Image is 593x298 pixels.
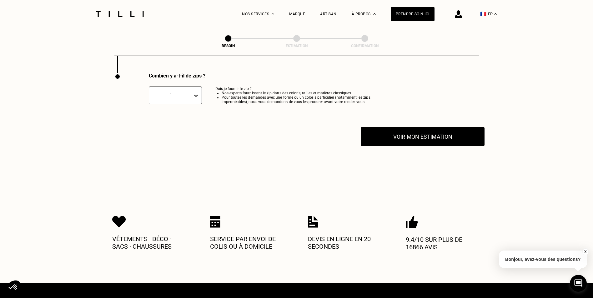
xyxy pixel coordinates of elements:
[265,44,328,48] div: Estimation
[406,236,481,251] p: 9.4/10 sur plus de 16866 avis
[272,13,274,15] img: Menu déroulant
[406,216,418,228] img: Icon
[499,251,587,268] p: Bonjour, avez-vous des questions?
[455,10,462,18] img: icône connexion
[197,44,259,48] div: Besoin
[361,127,485,146] button: Voir mon estimation
[480,11,486,17] span: 🇫🇷
[391,7,435,21] a: Prendre soin ici
[289,12,305,16] a: Marque
[373,13,376,15] img: Menu déroulant à propos
[215,87,392,108] p: Dois-je fournir le zip ?
[93,11,146,17] img: Logo du service de couturière Tilli
[494,13,497,15] img: menu déroulant
[112,216,126,228] img: Icon
[222,91,392,95] li: Nos experts fournissent le zip dans des coloris, tailles et matières classiques.
[152,92,189,98] div: 1
[308,235,383,250] p: Devis en ligne en 20 secondes
[334,44,396,48] div: Confirmation
[222,95,392,104] li: Pour toutes les demandes avec une forme ou un coloris particulier (notamment les zips imperméable...
[210,216,220,228] img: Icon
[320,12,337,16] a: Artisan
[149,73,392,79] div: Combien y a-t-il de zips ?
[210,235,285,250] p: Service par envoi de colis ou à domicile
[308,216,318,228] img: Icon
[582,248,588,255] button: X
[112,235,187,250] p: Vêtements · Déco · Sacs · Chaussures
